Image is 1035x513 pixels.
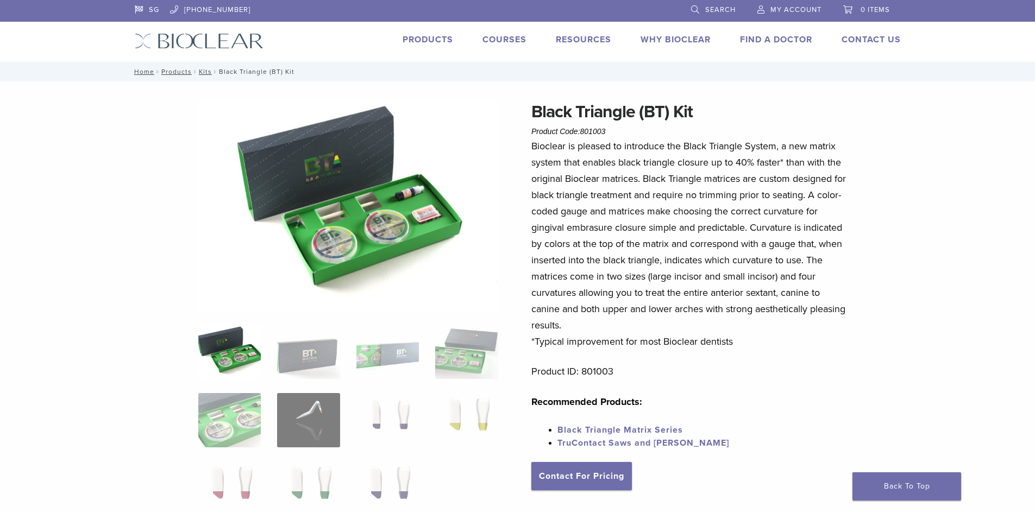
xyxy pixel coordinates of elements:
img: Intro Black Triangle Kit-6 - Copy [198,99,498,311]
strong: Recommended Products: [531,396,642,408]
a: Courses [482,34,526,45]
a: Products [403,34,453,45]
img: Bioclear [135,33,264,49]
a: Home [131,68,154,75]
span: My Account [770,5,821,14]
h1: Black Triangle (BT) Kit [531,99,851,125]
p: Bioclear is pleased to introduce the Black Triangle System, a new matrix system that enables blac... [531,138,851,350]
a: TruContact Saws and [PERSON_NAME] [557,438,729,448]
span: 801003 [580,127,606,136]
a: Kits [199,68,212,75]
a: Resources [556,34,611,45]
a: Find A Doctor [740,34,812,45]
nav: Black Triangle (BT) Kit [127,62,909,81]
a: Contact For Pricing [531,462,632,490]
a: Back To Top [852,472,961,501]
a: Black Triangle Matrix Series [557,425,683,435]
p: Product ID: 801003 [531,363,851,379]
span: 0 items [861,5,890,14]
span: / [192,69,199,74]
img: Black Triangle (BT) Kit - Image 4 [435,325,498,379]
img: Black Triangle (BT) Kit - Image 3 [356,325,419,379]
img: Intro-Black-Triangle-Kit-6-Copy-e1548792917662-324x324.jpg [198,325,261,379]
img: Black Triangle (BT) Kit - Image 7 [356,393,419,447]
span: / [212,69,219,74]
a: Contact Us [842,34,901,45]
a: Why Bioclear [641,34,711,45]
span: Search [705,5,736,14]
a: Products [161,68,192,75]
img: Black Triangle (BT) Kit - Image 5 [198,393,261,447]
img: Black Triangle (BT) Kit - Image 6 [277,393,340,447]
img: Black Triangle (BT) Kit - Image 8 [435,393,498,447]
span: / [154,69,161,74]
img: Black Triangle (BT) Kit - Image 2 [277,325,340,379]
span: Product Code: [531,127,605,136]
